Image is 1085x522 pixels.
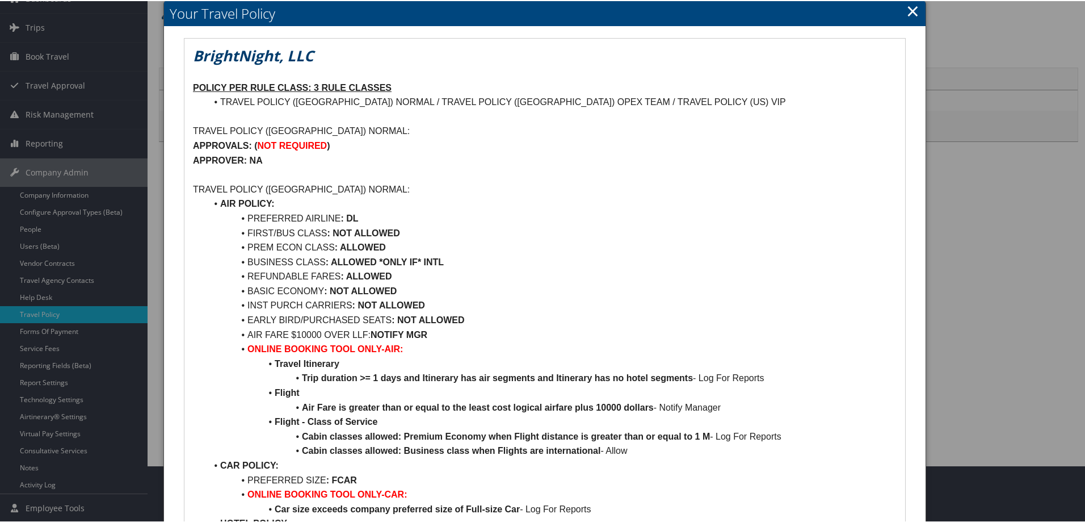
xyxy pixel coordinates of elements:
li: TRAVEL POLICY ([GEOGRAPHIC_DATA]) NORMAL / TRAVEL POLICY ([GEOGRAPHIC_DATA]) OPEX TEAM / TRAVEL P... [207,94,897,108]
strong: AIR POLICY: [220,198,275,207]
strong: ) [327,140,330,149]
li: FIRST/BUS CLASS [207,225,897,240]
strong: : [327,227,330,237]
p: TRAVEL POLICY ([GEOGRAPHIC_DATA]) NORMAL: [193,123,897,137]
li: - Log For Reports [207,501,897,516]
li: AIR FARE $10000 OVER LLF: [207,327,897,341]
strong: Trip duration >= 1 days and Itinerary has air segments and Itinerary has no hotel segments [302,372,693,382]
u: POLICY PER RULE CLASS: 3 RULE CLASSES [193,82,392,91]
strong: : ALLOWED [335,241,386,251]
strong: APPROVER: NA [193,154,263,164]
strong: Car size exceeds company preferred size of Full-size Car [275,503,520,513]
li: PREFERRED SIZE [207,472,897,487]
li: - Log For Reports [207,428,897,443]
strong: : NOT ALLOWED [324,285,397,295]
strong: Air Fare is greater than or equal to the least cost logical airfare plus 10000 dollars [302,402,654,411]
li: - Log For Reports [207,370,897,385]
li: PREFERRED AIRLINE [207,210,897,225]
strong: Flight - Class of Service [275,416,377,425]
li: BASIC ECONOMY [207,283,897,298]
strong: CAR POLICY: [220,460,279,469]
strong: NOTIFY MGR [371,329,427,339]
strong: ONLINE BOOKING TOOL ONLY-CAR: [247,488,407,498]
strong: NOT ALLOWED [333,227,400,237]
p: TRAVEL POLICY ([GEOGRAPHIC_DATA]) NORMAL: [193,181,897,196]
li: EARLY BIRD/PURCHASED SEATS [207,312,897,327]
strong: : DL [340,212,358,222]
li: - Allow [207,442,897,457]
li: BUSINESS CLASS [207,254,897,269]
em: BrightNight, LLC [193,44,314,65]
strong: Cabin classes allowed: Business class when Flights are international [302,445,600,454]
strong: : NOT ALLOWED [392,314,464,324]
strong: Travel Itinerary [275,358,339,368]
li: REFUNDABLE FARES [207,268,897,283]
strong: ONLINE BOOKING TOOL ONLY-AIR: [247,343,403,353]
strong: APPROVALS: [193,140,252,149]
strong: ( [254,140,257,149]
li: INST PURCH CARRIERS [207,297,897,312]
strong: : ALLOWED *ONLY IF* INTL [326,256,444,266]
strong: : NOT ALLOWED [352,299,425,309]
strong: : ALLOWED [340,270,392,280]
li: - Notify Manager [207,399,897,414]
li: PREM ECON CLASS [207,239,897,254]
strong: NOT REQUIRED [258,140,327,149]
strong: Flight [275,387,300,396]
strong: : FCAR [326,474,357,484]
strong: Cabin classes allowed: Premium Economy when Flight distance is greater than or equal to 1 M [302,431,710,440]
